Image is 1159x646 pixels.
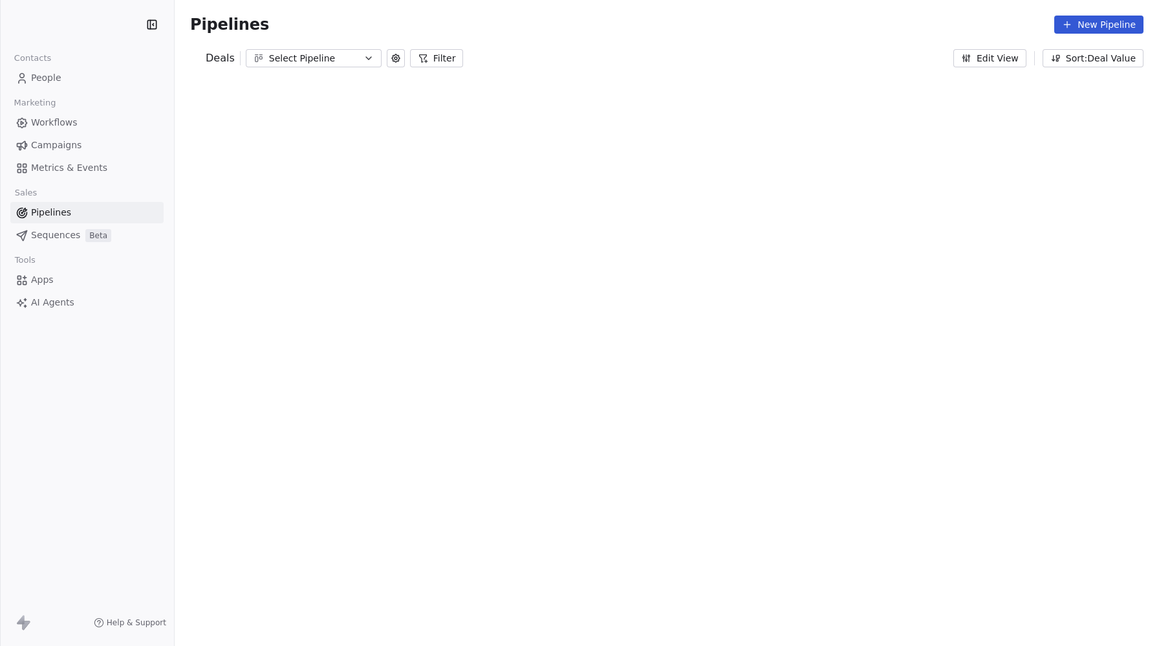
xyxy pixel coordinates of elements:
[206,50,235,66] span: Deals
[1054,16,1143,34] button: New Pipeline
[31,228,80,242] span: Sequences
[10,269,164,291] a: Apps
[31,273,54,287] span: Apps
[94,618,166,628] a: Help & Support
[31,71,61,85] span: People
[410,49,464,67] button: Filter
[31,206,71,219] span: Pipelines
[85,229,111,242] span: Beta
[953,49,1026,67] button: Edit View
[8,93,61,113] span: Marketing
[31,161,107,175] span: Metrics & Events
[8,49,57,68] span: Contacts
[31,139,81,152] span: Campaigns
[10,112,164,133] a: Workflows
[10,292,164,313] a: AI Agents
[10,67,164,89] a: People
[9,251,41,270] span: Tools
[10,157,164,179] a: Metrics & Events
[31,116,78,129] span: Workflows
[107,618,166,628] span: Help & Support
[1043,49,1143,67] button: Sort: Deal Value
[269,52,358,65] div: Select Pipeline
[31,296,74,309] span: AI Agents
[10,202,164,223] a: Pipelines
[10,135,164,156] a: Campaigns
[9,183,43,203] span: Sales
[10,225,164,246] a: SequencesBeta
[190,16,269,34] span: Pipelines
